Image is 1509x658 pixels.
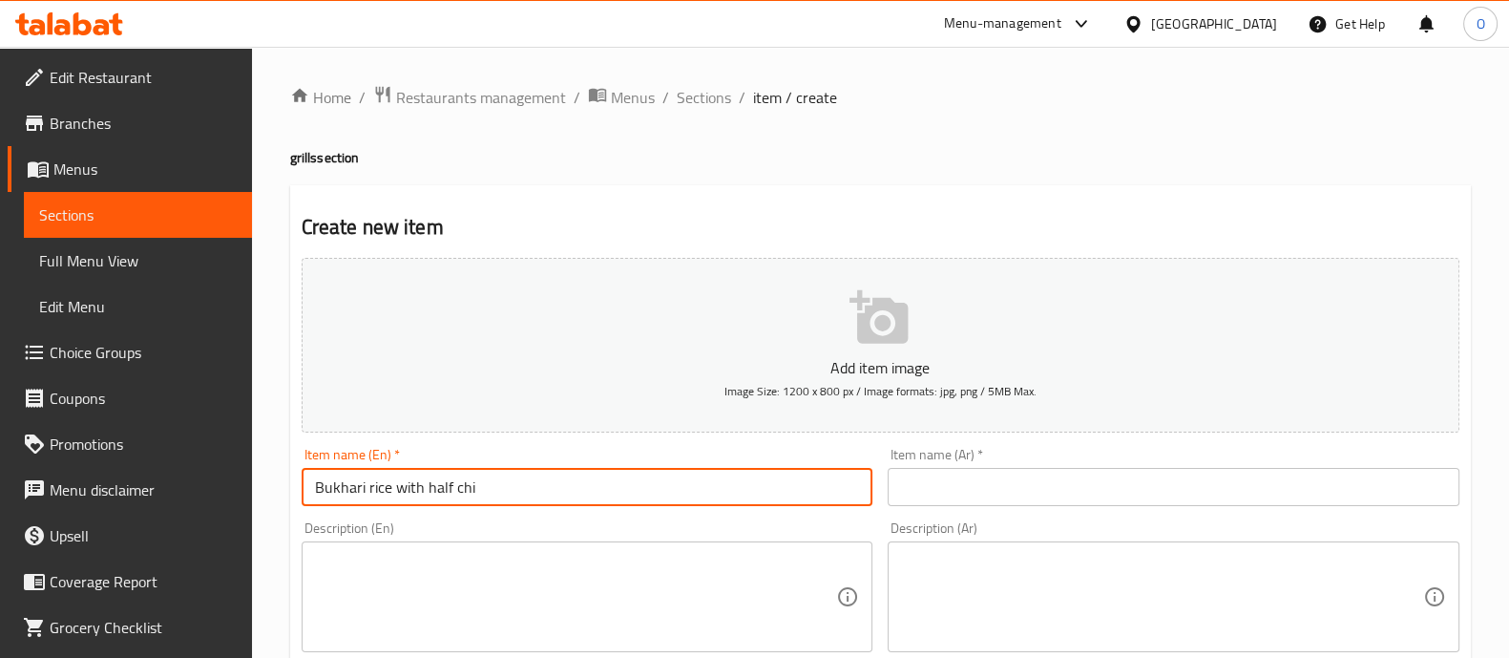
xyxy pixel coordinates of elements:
span: Full Menu View [39,249,237,272]
span: Image Size: 1200 x 800 px / Image formats: jpg, png / 5MB Max. [724,380,1037,402]
a: Home [290,86,351,109]
nav: breadcrumb [290,85,1471,110]
a: Menus [8,146,252,192]
a: Full Menu View [24,238,252,284]
div: Menu-management [944,12,1061,35]
li: / [574,86,580,109]
h2: Create new item [302,213,1459,242]
li: / [662,86,669,109]
a: Upsell [8,513,252,559]
button: Add item imageImage Size: 1200 x 800 px / Image formats: jpg, png / 5MB Max. [302,258,1459,433]
span: Choice Groups [50,341,237,364]
span: Coupons [50,387,237,410]
span: Restaurants management [396,86,566,109]
span: item / create [753,86,837,109]
span: Branches [50,112,237,135]
a: Choice Groups [8,329,252,375]
span: Menus [53,158,237,180]
a: Coverage Report [8,559,252,605]
span: Promotions [50,433,237,456]
a: Edit Menu [24,284,252,329]
span: Grocery Checklist [50,616,237,639]
span: O [1476,13,1484,34]
a: Sections [677,86,731,109]
span: Edit Menu [39,295,237,318]
a: Promotions [8,421,252,467]
span: Edit Restaurant [50,66,237,89]
a: Edit Restaurant [8,54,252,100]
p: Add item image [331,356,1430,379]
li: / [359,86,366,109]
li: / [739,86,745,109]
span: Coverage Report [50,570,237,593]
div: [GEOGRAPHIC_DATA] [1151,13,1277,34]
a: Branches [8,100,252,146]
span: Upsell [50,524,237,547]
input: Enter name Ar [888,468,1459,506]
a: Coupons [8,375,252,421]
a: Sections [24,192,252,238]
a: Menus [588,85,655,110]
h4: grills section [290,148,1471,167]
input: Enter name En [302,468,873,506]
span: Menu disclaimer [50,478,237,501]
a: Restaurants management [373,85,566,110]
span: Sections [39,203,237,226]
a: Menu disclaimer [8,467,252,513]
span: Menus [611,86,655,109]
a: Grocery Checklist [8,605,252,650]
